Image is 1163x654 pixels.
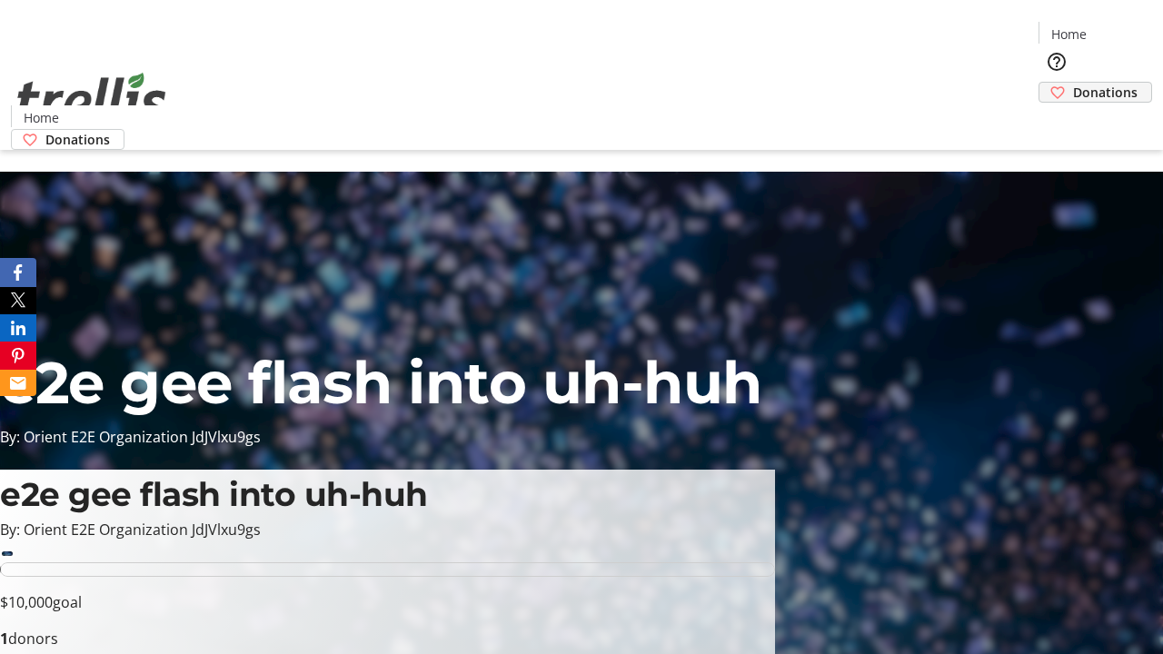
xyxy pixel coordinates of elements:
span: Home [24,108,59,127]
span: Donations [45,130,110,149]
a: Donations [1039,82,1152,103]
span: Donations [1073,83,1138,102]
a: Donations [11,129,124,150]
img: Orient E2E Organization JdJVlxu9gs's Logo [11,53,173,144]
a: Home [1039,25,1098,44]
button: Cart [1039,103,1075,139]
span: Home [1051,25,1087,44]
a: Home [12,108,70,127]
button: Help [1039,44,1075,80]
